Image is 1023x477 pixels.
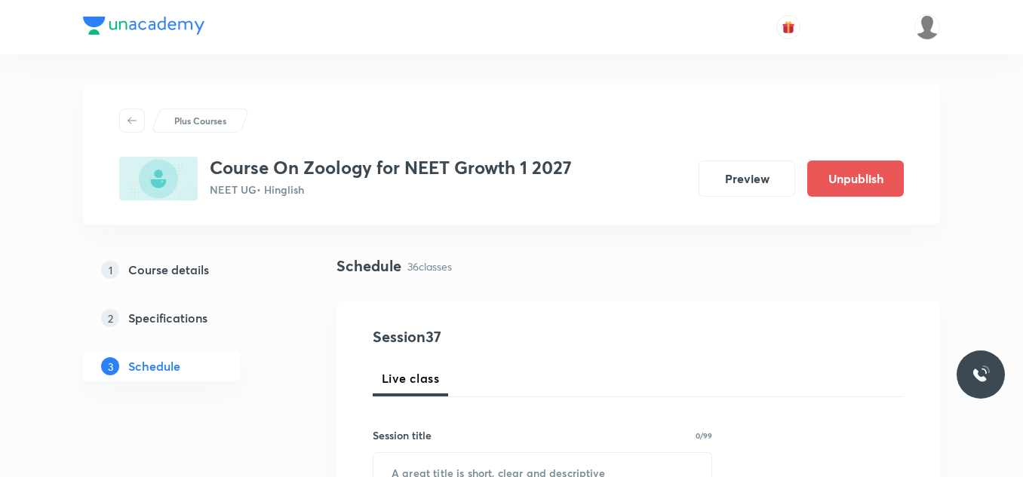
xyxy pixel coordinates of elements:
[101,309,119,327] p: 2
[972,365,990,384] img: ttu
[914,14,940,40] img: Arpit Srivastava
[373,326,648,348] h4: Session 37
[336,255,401,277] h4: Schedule
[128,309,207,327] h5: Specifications
[101,357,119,375] p: 3
[83,17,204,38] a: Company Logo
[782,20,795,34] img: avatar
[83,17,204,35] img: Company Logo
[210,157,572,179] h3: Course On Zoology for NEET Growth 1 2027
[101,261,119,279] p: 1
[699,161,795,197] button: Preview
[696,432,712,439] p: 0/99
[382,369,439,387] span: Live class
[807,161,904,197] button: Unpublish
[119,157,198,200] img: 07CEF11A-C0EE-41C8-9181-2D3215669F4E_plus.png
[776,15,800,39] button: avatar
[83,255,288,285] a: 1Course details
[407,258,452,274] p: 36 classes
[83,303,288,333] a: 2Specifications
[128,261,209,279] h5: Course details
[128,357,180,375] h5: Schedule
[174,114,226,127] p: Plus Courses
[373,427,432,443] h6: Session title
[210,182,572,197] p: NEET UG • Hinglish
